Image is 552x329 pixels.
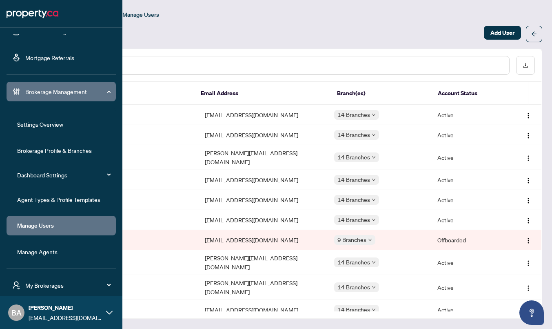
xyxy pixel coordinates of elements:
button: Logo [522,128,535,141]
span: Add User [490,26,514,39]
span: 14 Branches [337,257,370,267]
img: Logo [525,217,532,224]
span: user-switch [12,281,20,289]
td: Active [431,190,508,210]
span: down [372,113,376,117]
td: [EMAIL_ADDRESS][DOMAIN_NAME] [198,125,328,145]
td: [EMAIL_ADDRESS][DOMAIN_NAME] [198,105,328,125]
td: [EMAIL_ADDRESS][DOMAIN_NAME] [198,190,328,210]
td: [PERSON_NAME][EMAIL_ADDRESS][DOMAIN_NAME] [198,275,328,300]
img: Logo [525,112,532,119]
span: download [523,63,528,68]
span: Brokerage Management [25,87,110,96]
td: Active [431,210,508,230]
button: Logo [522,256,535,269]
a: Dashboard Settings [17,171,67,179]
td: Active [431,125,508,145]
span: 14 Branches [337,110,370,119]
span: down [372,218,376,222]
img: Logo [525,155,532,161]
span: My Brokerages [25,281,110,290]
td: Active [431,250,508,275]
button: Open asap [519,300,544,325]
span: 9 Branches [337,235,366,244]
th: Account Status [431,82,507,105]
td: Active [431,105,508,125]
button: Logo [522,173,535,186]
button: Logo [522,193,535,206]
a: Mortgage Referrals [25,54,74,61]
td: Offboarded [431,230,508,250]
img: Logo [525,197,532,204]
td: [EMAIL_ADDRESS][DOMAIN_NAME] [198,300,328,320]
span: 14 Branches [337,175,370,184]
span: down [372,308,376,312]
a: Agent Types & Profile Templates [17,196,100,203]
span: down [372,155,376,159]
span: down [372,133,376,137]
span: 14 Branches [337,195,370,204]
span: 14 Branches [337,215,370,224]
a: Manage Users [17,222,54,229]
a: Settings Overview [17,121,63,128]
button: Logo [522,281,535,294]
img: Logo [525,132,532,139]
img: Logo [525,285,532,291]
span: 14 Branches [337,282,370,292]
button: Logo [522,108,535,121]
span: BA [11,307,22,318]
img: Logo [525,177,532,184]
span: 14 Branches [337,152,370,162]
button: download [516,56,535,75]
td: Active [431,145,508,170]
span: Manage Users [122,11,159,18]
span: down [372,198,376,202]
td: [EMAIL_ADDRESS][DOMAIN_NAME] [198,210,328,230]
a: Deal Processing [25,28,67,35]
span: [EMAIL_ADDRESS][DOMAIN_NAME] [29,313,102,322]
a: Brokerage Profile & Branches [17,147,92,154]
button: Logo [522,233,535,246]
span: down [372,260,376,264]
span: 14 Branches [337,130,370,139]
span: 14 Branches [337,305,370,314]
img: Logo [525,260,532,266]
th: Email Address [194,82,330,105]
span: down [372,178,376,182]
td: [EMAIL_ADDRESS][DOMAIN_NAME] [198,230,328,250]
button: Add User [484,26,521,40]
button: Logo [522,151,535,164]
th: Branch(es) [330,82,431,105]
span: down [368,238,372,242]
td: [PERSON_NAME][EMAIL_ADDRESS][DOMAIN_NAME] [198,250,328,275]
span: [PERSON_NAME] [29,303,102,312]
span: arrow-left [531,31,537,37]
td: [PERSON_NAME][EMAIL_ADDRESS][DOMAIN_NAME] [198,145,328,170]
img: logo [7,7,58,20]
a: Manage Agents [17,248,58,255]
span: down [372,285,376,289]
td: [EMAIL_ADDRESS][DOMAIN_NAME] [198,170,328,190]
td: Active [431,170,508,190]
td: Active [431,275,508,300]
td: Active [431,300,508,320]
button: Logo [522,213,535,226]
img: Logo [525,237,532,244]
